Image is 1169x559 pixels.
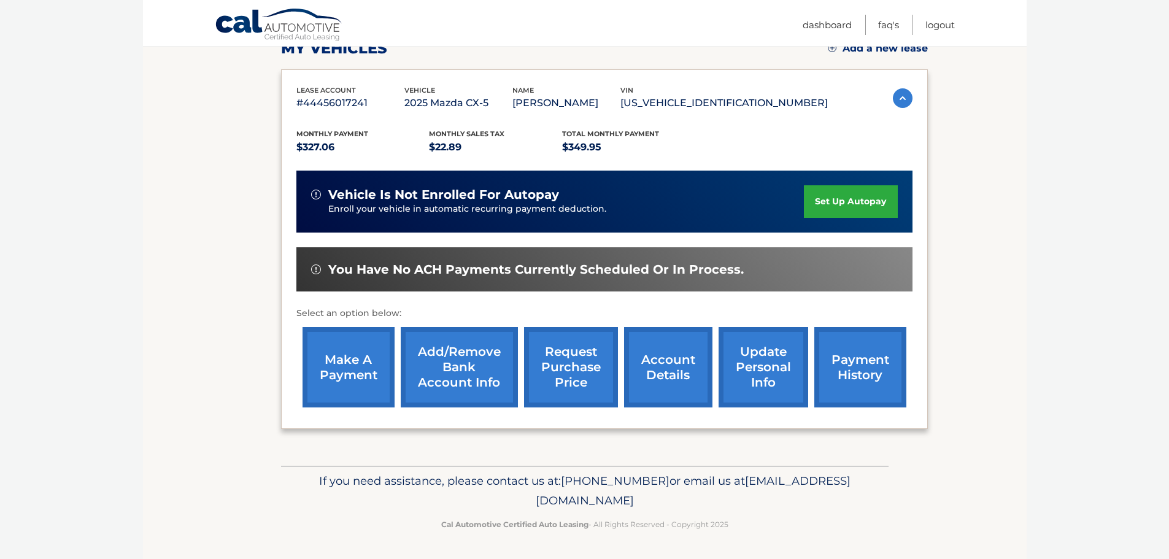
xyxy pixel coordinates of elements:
a: request purchase price [524,327,618,407]
p: $22.89 [429,139,562,156]
img: alert-white.svg [311,264,321,274]
p: #44456017241 [296,94,404,112]
a: FAQ's [878,15,899,35]
p: [PERSON_NAME] [512,94,620,112]
a: Dashboard [803,15,852,35]
a: Cal Automotive [215,8,344,44]
p: $349.95 [562,139,695,156]
a: Add a new lease [828,42,928,55]
h2: my vehicles [281,39,387,58]
p: Select an option below: [296,306,912,321]
strong: Cal Automotive Certified Auto Leasing [441,520,588,529]
a: account details [624,327,712,407]
img: accordion-active.svg [893,88,912,108]
img: alert-white.svg [311,190,321,199]
span: vehicle is not enrolled for autopay [328,187,559,202]
span: You have no ACH payments currently scheduled or in process. [328,262,744,277]
span: vehicle [404,86,435,94]
span: Total Monthly Payment [562,129,659,138]
span: [PHONE_NUMBER] [561,474,669,488]
a: Add/Remove bank account info [401,327,518,407]
img: add.svg [828,44,836,52]
p: [US_VEHICLE_IDENTIFICATION_NUMBER] [620,94,828,112]
a: Logout [925,15,955,35]
p: 2025 Mazda CX-5 [404,94,512,112]
span: name [512,86,534,94]
a: set up autopay [804,185,897,218]
span: Monthly Payment [296,129,368,138]
span: Monthly sales Tax [429,129,504,138]
p: - All Rights Reserved - Copyright 2025 [289,518,881,531]
span: lease account [296,86,356,94]
a: make a payment [303,327,395,407]
span: [EMAIL_ADDRESS][DOMAIN_NAME] [536,474,851,507]
a: update personal info [719,327,808,407]
p: If you need assistance, please contact us at: or email us at [289,471,881,511]
span: vin [620,86,633,94]
p: Enroll your vehicle in automatic recurring payment deduction. [328,202,804,216]
a: payment history [814,327,906,407]
p: $327.06 [296,139,430,156]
